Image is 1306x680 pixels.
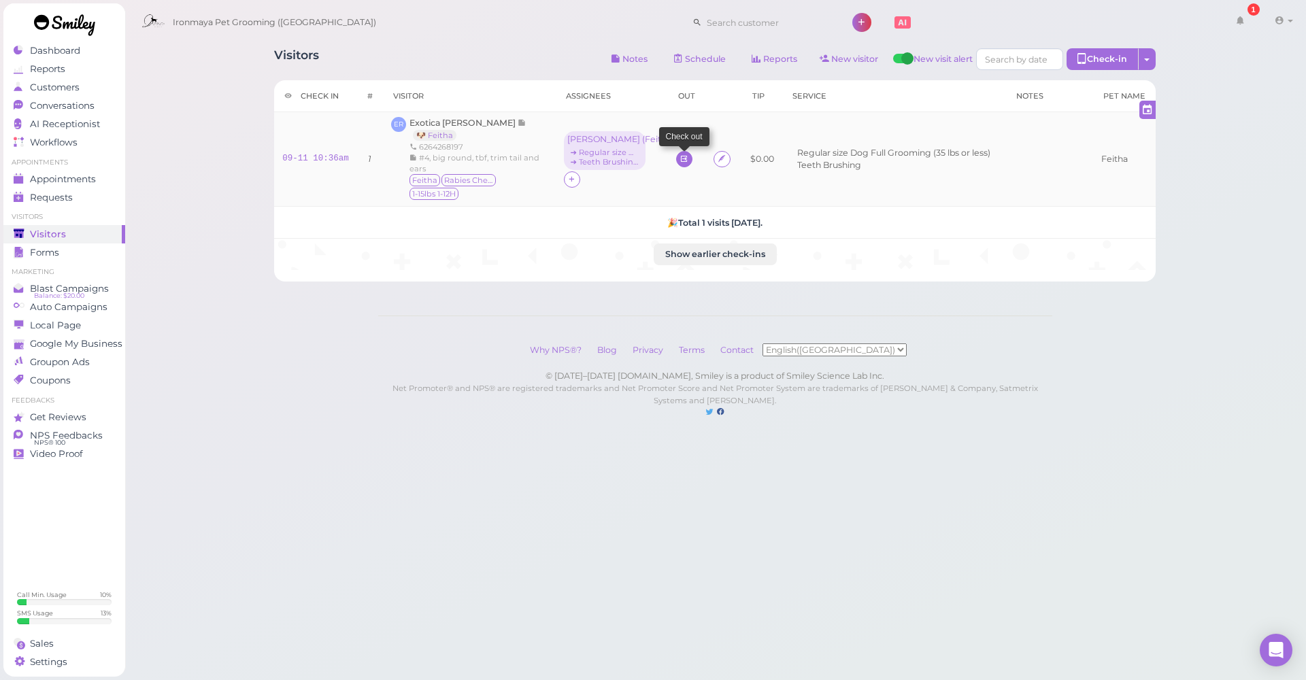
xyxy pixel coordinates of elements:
span: Exotica [PERSON_NAME] [409,118,518,128]
div: Check-in [1067,48,1139,70]
button: Show earlier check-ins [654,243,777,265]
div: ➔ Teeth Brushing [567,157,642,167]
span: NPS® 100 [34,437,65,448]
span: Feitha [409,174,440,186]
input: Search customer [702,12,834,33]
span: Local Page [30,320,81,331]
span: Requests [30,192,73,203]
a: Google My Business [3,335,125,353]
span: Groupon Ads [30,356,90,368]
button: Notes [600,48,659,70]
span: Sales [30,638,54,649]
a: 🐶 Feitha [413,130,456,141]
div: © [DATE]–[DATE] [DOMAIN_NAME], Smiley is a product of Smiley Science Lab Inc. [378,370,1052,382]
h5: 🎉 Total 1 visits [DATE]. [282,218,1148,228]
th: Check in [274,80,357,112]
div: 13 % [101,609,112,617]
h1: Visitors [274,48,319,73]
li: Marketing [3,267,125,277]
a: Blog [590,345,624,355]
span: Balance: $20.00 [34,290,84,301]
span: Dashboard [30,45,80,56]
div: ➔ Regular size Dog Full Grooming (35 lbs or less) [567,148,642,157]
div: Pet Name [1103,90,1145,101]
div: Call Min. Usage [17,590,67,599]
li: Teeth Brushing [794,159,865,171]
th: Tip [742,80,782,112]
a: Terms [672,345,711,355]
a: Reports [3,60,125,78]
span: Settings [30,656,67,668]
a: Conversations [3,97,125,115]
a: Reports [741,48,809,70]
span: Video Proof [30,448,83,460]
li: Feedbacks [3,396,125,405]
a: Contact [714,345,763,355]
a: Schedule [663,48,737,70]
small: Net Promoter® and NPS® are registered trademarks and Net Promoter Score and Net Promoter System a... [392,384,1038,405]
a: Groupon Ads [3,353,125,371]
input: Search by date [976,48,1063,70]
a: 09-11 10:36am [282,154,349,163]
span: Google My Business [30,338,122,350]
a: AI Receptionist [3,115,125,133]
a: Privacy [626,345,670,355]
div: Open Intercom Messenger [1260,634,1292,666]
a: Coupons [3,371,125,390]
a: Visitors [3,225,125,243]
span: AI Receptionist [30,118,100,130]
a: Dashboard [3,41,125,60]
a: Forms [3,243,125,262]
th: Assignees [556,80,668,112]
div: # [367,90,373,101]
a: NPS Feedbacks NPS® 100 [3,426,125,445]
span: Reports [30,63,65,75]
span: Conversations [30,100,95,112]
a: Blast Campaigns Balance: $20.00 [3,279,125,298]
span: Get Reviews [30,411,86,423]
span: Note [518,118,526,128]
th: Notes [1006,80,1093,112]
span: Rabies Checked [441,174,496,186]
td: $0.00 [742,112,782,207]
a: Auto Campaigns [3,298,125,316]
span: Forms [30,247,59,258]
span: New visit alert [914,53,973,73]
span: Blast Campaigns [30,283,109,294]
div: 6264268197 [409,141,548,152]
li: Appointments [3,158,125,167]
th: Service [782,80,1007,112]
div: Feitha [1101,153,1148,165]
a: Exotica [PERSON_NAME] 🐶 Feitha [409,118,526,140]
a: New visitor [809,48,890,70]
a: Appointments [3,170,125,188]
div: SMS Usage [17,609,53,617]
span: Ironmaya Pet Grooming ([GEOGRAPHIC_DATA]) [173,3,376,41]
a: Requests [3,188,125,207]
li: Visitors [3,212,125,222]
a: Local Page [3,316,125,335]
i: 1 [368,154,371,164]
span: Auto Campaigns [30,301,107,313]
a: Workflows [3,133,125,152]
a: Why NPS®? [523,345,588,355]
span: NPS Feedbacks [30,430,103,441]
span: Workflows [30,137,78,148]
th: Out [668,80,705,112]
div: [PERSON_NAME] ( Feitha ) [567,135,642,144]
th: Visitor [383,80,556,112]
span: Coupons [30,375,71,386]
span: 1-15lbs 1-12H [409,188,458,200]
div: 1 [1248,3,1260,16]
a: Sales [3,634,125,653]
li: Regular size Dog Full Grooming (35 lbs or less) [794,147,994,159]
span: Visitors [30,228,66,240]
a: Video Proof [3,445,125,463]
a: Customers [3,78,125,97]
i: Agreement form [718,154,726,164]
a: Settings [3,653,125,671]
div: [PERSON_NAME] (Feitha) ➔ Regular size Dog Full Grooming (35 lbs or less) ➔ Teeth Brushing [564,131,649,171]
span: Appointments [30,173,96,185]
div: 10 % [100,590,112,599]
a: Get Reviews [3,408,125,426]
